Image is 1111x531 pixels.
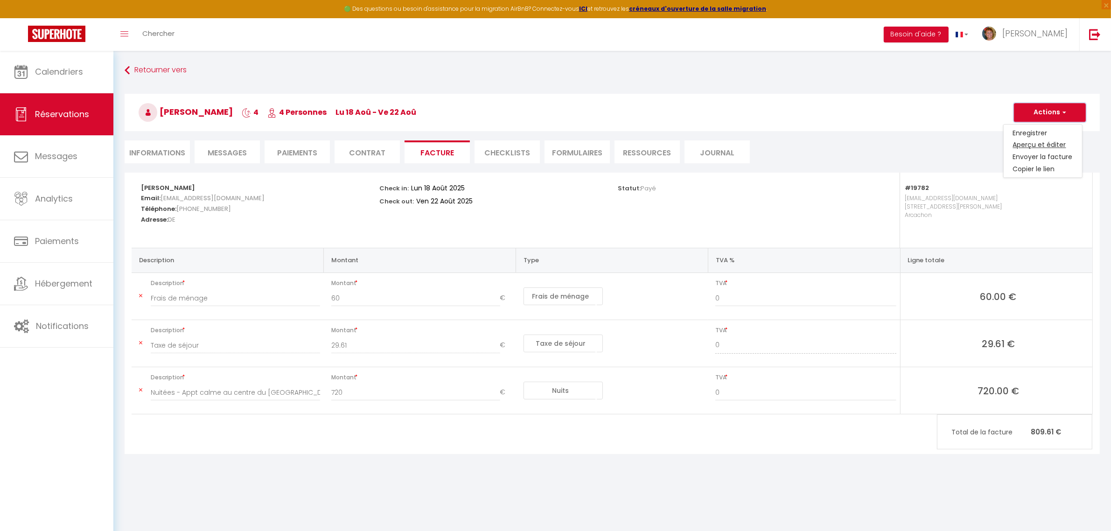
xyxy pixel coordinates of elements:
[335,140,400,163] li: Contrat
[28,26,85,42] img: Super Booking
[715,324,896,337] span: TVA
[615,140,680,163] li: Ressources
[176,202,231,216] span: [PHONE_NUMBER]
[35,150,77,162] span: Messages
[35,193,73,204] span: Analytics
[132,248,324,272] th: Description
[908,290,1089,303] span: 60.00 €
[242,107,259,118] span: 4
[500,384,512,401] span: €
[379,182,409,193] p: Check in:
[908,337,1089,350] span: 29.61 €
[975,18,1079,51] a: ... [PERSON_NAME]
[151,371,320,384] span: Description
[884,27,949,42] button: Besoin d'aide ?
[139,106,233,118] span: [PERSON_NAME]
[618,182,657,193] p: Statut:
[905,192,1083,238] p: [EMAIL_ADDRESS][DOMAIN_NAME] [STREET_ADDRESS][PERSON_NAME] Arcachon
[125,62,1100,79] a: Retourner vers
[1002,28,1068,39] span: [PERSON_NAME]
[715,277,896,290] span: TVA
[35,66,83,77] span: Calendriers
[1004,139,1082,151] a: Aperçu et éditer
[951,427,1031,437] span: Total de la facture
[379,195,414,206] p: Check out:
[516,248,708,272] th: Type
[35,108,89,120] span: Réservations
[151,324,320,337] span: Description
[141,183,195,192] strong: [PERSON_NAME]
[475,140,540,163] li: CHECKLISTS
[125,140,190,163] li: Informations
[151,277,320,290] span: Description
[141,194,161,203] strong: Email:
[937,422,1092,442] p: 809.61 €
[161,191,265,205] span: [EMAIL_ADDRESS][DOMAIN_NAME]
[579,5,587,13] a: ICI
[685,140,750,163] li: Journal
[141,215,168,224] strong: Adresse:
[1089,28,1101,40] img: logout
[265,140,330,163] li: Paiements
[36,320,89,332] span: Notifications
[500,337,512,354] span: €
[908,384,1089,397] span: 720.00 €
[331,371,512,384] span: Montant
[208,147,247,158] span: Messages
[629,5,766,13] a: créneaux d'ouverture de la salle migration
[35,235,79,247] span: Paiements
[135,18,182,51] a: Chercher
[324,248,516,272] th: Montant
[35,278,92,289] span: Hébergement
[168,213,175,226] span: DE
[267,107,327,118] span: 4 Personnes
[708,248,900,272] th: TVA %
[331,277,512,290] span: Montant
[900,248,1092,272] th: Ligne totale
[405,140,470,163] li: Facture
[335,107,416,118] span: lu 18 Aoû - ve 22 Aoû
[331,324,512,337] span: Montant
[7,4,35,32] button: Ouvrir le widget de chat LiveChat
[1004,127,1082,139] a: Enregistrer
[641,184,657,193] span: Payé
[1004,151,1082,163] a: Envoyer la facture
[500,290,512,307] span: €
[142,28,175,38] span: Chercher
[1014,103,1086,122] button: Actions
[545,140,610,163] li: FORMULAIRES
[141,204,176,213] strong: Téléphone:
[982,27,996,41] img: ...
[715,371,896,384] span: TVA
[1004,163,1082,175] a: Copier le lien
[905,183,929,192] strong: #19782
